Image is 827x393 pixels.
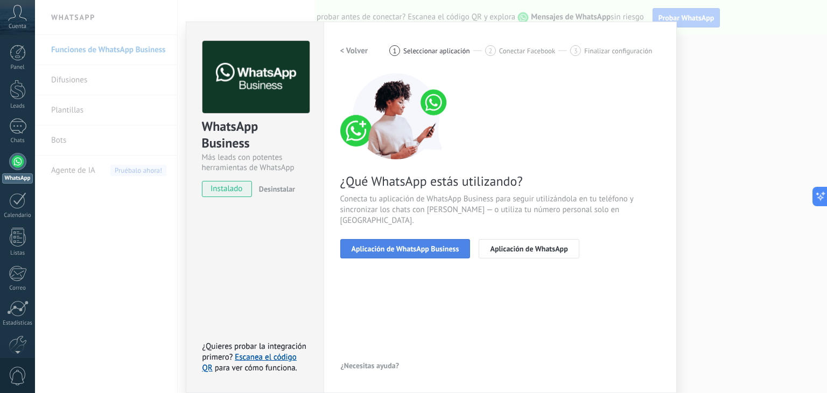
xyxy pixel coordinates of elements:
div: Leads [2,103,33,110]
span: 1 [393,46,397,55]
div: WhatsApp Business [202,118,308,152]
span: Conecta tu aplicación de WhatsApp Business para seguir utilizándola en tu teléfono y sincronizar ... [340,194,660,226]
a: Escanea el código QR [202,352,297,373]
button: Desinstalar [255,181,295,197]
div: v 4.0.25 [30,17,53,26]
button: Aplicación de WhatsApp [479,239,579,258]
div: Listas [2,250,33,257]
h2: < Volver [340,46,368,56]
img: tab_keywords_by_traffic_grey.svg [115,62,123,71]
span: Aplicación de WhatsApp [490,245,567,252]
span: Desinstalar [259,184,295,194]
div: WhatsApp [2,173,33,184]
span: Seleccionar aplicación [403,47,470,55]
span: instalado [202,181,251,197]
button: < Volver [340,41,368,60]
img: logo_orange.svg [17,17,26,26]
div: Calendario [2,212,33,219]
div: Palabras clave [127,64,171,71]
span: ¿Necesitas ayuda? [341,362,400,369]
button: Aplicación de WhatsApp Business [340,239,471,258]
div: Dominio [57,64,82,71]
span: Finalizar configuración [584,47,652,55]
span: 2 [488,46,492,55]
span: para ver cómo funciona. [215,363,297,373]
img: website_grey.svg [17,28,26,37]
div: Correo [2,285,33,292]
span: ¿Quieres probar la integración primero? [202,341,307,362]
button: ¿Necesitas ayuda? [340,357,400,374]
div: Panel [2,64,33,71]
span: Cuenta [9,23,26,30]
span: Conectar Facebook [499,47,556,55]
div: Más leads con potentes herramientas de WhatsApp [202,152,308,173]
div: [PERSON_NAME]: [DOMAIN_NAME] [28,28,154,37]
span: ¿Qué WhatsApp estás utilizando? [340,173,660,190]
span: Aplicación de WhatsApp Business [352,245,459,252]
div: Estadísticas [2,320,33,327]
img: logo_main.png [202,41,310,114]
span: 3 [574,46,578,55]
div: Chats [2,137,33,144]
img: tab_domain_overview_orange.svg [45,62,53,71]
img: connect number [340,73,453,159]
